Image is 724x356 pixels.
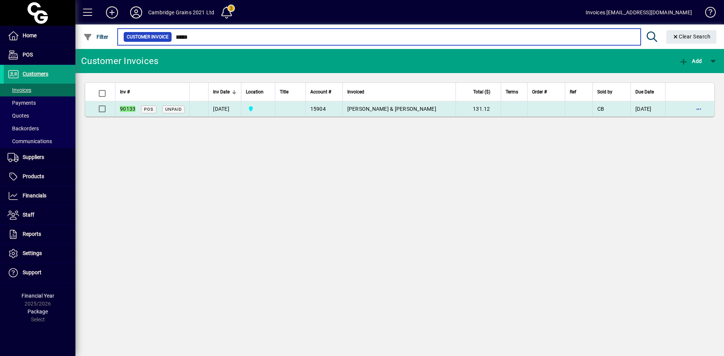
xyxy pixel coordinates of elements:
[8,138,52,144] span: Communications
[4,96,75,109] a: Payments
[213,88,230,96] span: Inv Date
[81,55,158,67] div: Customer Invoices
[586,6,692,18] div: Invoices [EMAIL_ADDRESS][DOMAIN_NAME]
[597,106,604,112] span: CB
[23,269,41,275] span: Support
[120,106,135,112] em: 90133
[473,88,490,96] span: Total ($)
[28,309,48,315] span: Package
[23,32,37,38] span: Home
[635,88,661,96] div: Due Date
[4,46,75,64] a: POS
[246,88,264,96] span: Location
[124,6,148,19] button: Profile
[23,71,48,77] span: Customers
[4,225,75,244] a: Reports
[4,244,75,263] a: Settings
[310,88,338,96] div: Account #
[8,113,29,119] span: Quotes
[213,88,236,96] div: Inv Date
[347,106,436,112] span: [PERSON_NAME] & [PERSON_NAME]
[280,88,301,96] div: Title
[4,148,75,167] a: Suppliers
[23,52,33,58] span: POS
[4,122,75,135] a: Backorders
[679,58,702,64] span: Add
[120,88,130,96] span: Inv #
[532,88,547,96] span: Order #
[246,105,270,113] span: Cambridge Grains 2021 Ltd
[8,100,36,106] span: Payments
[127,33,169,41] span: Customer Invoice
[23,193,46,199] span: Financials
[666,30,717,44] button: Clear
[506,88,518,96] span: Terms
[570,88,576,96] span: Ref
[4,186,75,205] a: Financials
[4,263,75,282] a: Support
[597,88,612,96] span: Sold by
[347,88,364,96] span: Invoiced
[8,87,31,93] span: Invoices
[4,84,75,96] a: Invoices
[597,88,626,96] div: Sold by
[81,30,110,44] button: Filter
[165,107,182,112] span: Unpaid
[635,88,654,96] span: Due Date
[630,101,665,116] td: [DATE]
[23,212,34,218] span: Staff
[280,88,288,96] span: Title
[693,103,705,115] button: More options
[148,6,214,18] div: Cambridge Grains 2021 Ltd
[460,88,497,96] div: Total ($)
[4,109,75,122] a: Quotes
[699,2,715,26] a: Knowledge Base
[120,88,185,96] div: Inv #
[310,88,331,96] span: Account #
[8,125,39,131] span: Backorders
[677,54,704,68] button: Add
[4,135,75,148] a: Communications
[83,34,109,40] span: Filter
[23,154,44,160] span: Suppliers
[23,173,44,179] span: Products
[532,88,560,96] div: Order #
[672,34,711,40] span: Clear Search
[208,101,241,116] td: [DATE]
[456,101,501,116] td: 131.12
[21,293,54,299] span: Financial Year
[23,231,41,237] span: Reports
[4,26,75,45] a: Home
[100,6,124,19] button: Add
[310,106,326,112] span: 15904
[23,250,42,256] span: Settings
[144,107,153,112] span: POS
[246,88,270,96] div: Location
[4,206,75,225] a: Staff
[4,167,75,186] a: Products
[570,88,588,96] div: Ref
[347,88,451,96] div: Invoiced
